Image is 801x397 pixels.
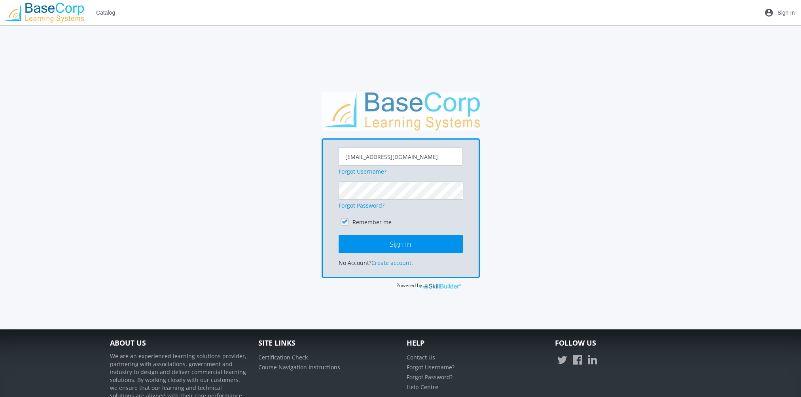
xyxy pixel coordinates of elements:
[352,218,392,226] label: Remember me
[258,354,308,361] a: Certification Check
[339,168,386,175] a: Forgot Username?
[407,339,543,347] h4: Help
[407,363,454,371] a: Forgot Username?
[423,282,462,290] img: SkillBuilder
[258,339,395,347] h4: Site Links
[258,363,340,371] a: Course Navigation Instructions
[371,259,411,267] a: Create account
[407,373,453,381] a: Forgot Password?
[339,202,384,209] a: Forgot Password?
[764,8,774,17] mat-icon: account_circle
[96,6,115,20] span: Catalog
[396,282,422,289] span: Powered by
[339,147,463,166] input: Username
[339,235,463,253] button: Sign In
[339,259,413,267] span: No Account? .
[110,339,246,347] h4: About Us
[407,383,438,391] a: Help Centre
[777,6,795,20] span: Sign In
[407,354,435,361] a: Contact Us
[555,339,691,347] h4: Follow Us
